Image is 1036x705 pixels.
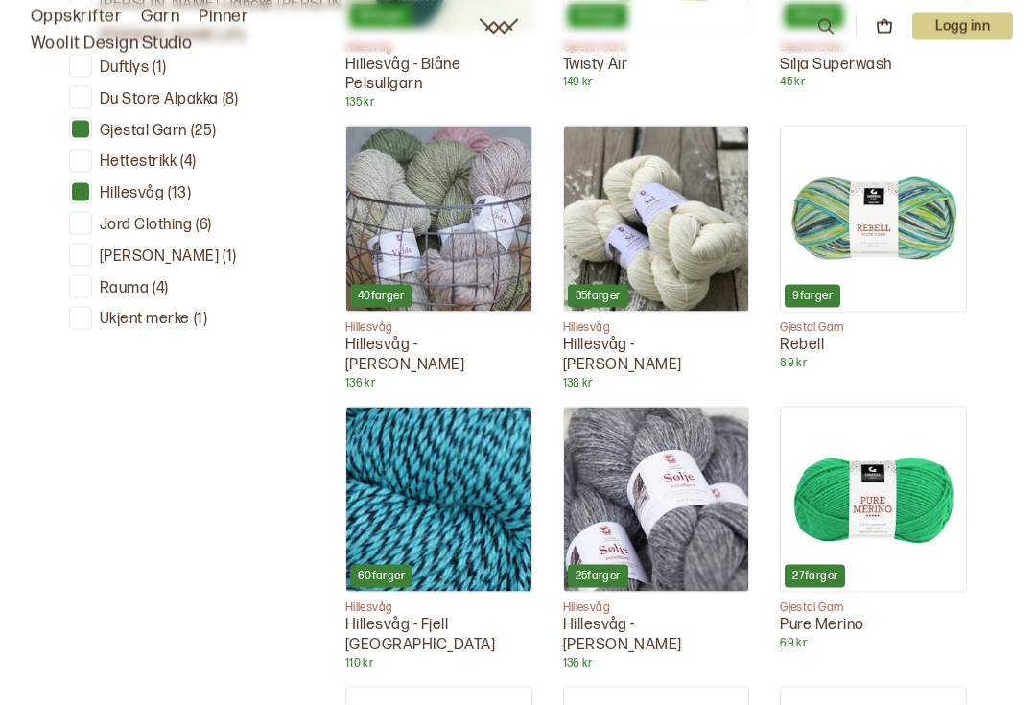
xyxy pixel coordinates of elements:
p: 136 kr [345,376,532,391]
p: Hillesvåg [563,320,750,336]
a: Garn [141,4,179,31]
p: Hillesvåg [345,320,532,336]
p: Hillesvåg [345,600,532,616]
p: Duftlys [100,59,149,79]
p: Rebell [780,336,967,356]
p: ( 4 ) [153,279,168,299]
p: Gjestal Garn [100,122,187,142]
p: Hillesvåg - Blåne Pelsullgarn [345,56,532,96]
p: Hillesvåg - [PERSON_NAME] [345,336,532,376]
p: ( 13 ) [168,184,191,204]
p: ( 4 ) [180,153,196,173]
p: Ukjent merke [100,310,190,330]
p: ( 8 ) [223,90,238,110]
p: ( 6 ) [196,216,211,236]
img: Hillesvåg - Fjell Sokkegarn [346,408,531,593]
img: Hillesvåg - Sol Lamullgarn [564,127,749,312]
p: Twisty Air [563,56,750,76]
p: ( 1 ) [194,310,207,330]
p: Rauma [100,279,149,299]
p: Hettestrikk [100,153,177,173]
p: Logg inn [912,13,1013,40]
p: 60 farger [358,569,405,584]
p: 45 kr [780,75,967,90]
a: Rebell9fargerGjestal GarnRebell89 kr [780,126,967,370]
p: 89 kr [780,356,967,371]
p: Hillesvåg - Fjell [GEOGRAPHIC_DATA] [345,616,532,656]
p: ( 1 ) [223,247,236,268]
p: Gjestal Garn [780,320,967,336]
a: Woolit Design Studio [31,31,193,58]
img: Pure Merino [781,408,966,593]
p: [PERSON_NAME] [100,247,219,268]
a: Pinner [199,4,248,31]
p: 136 kr [563,656,750,671]
img: Hillesvåg - Vidde Lamullgarn [346,127,531,312]
a: Oppskrifter [31,4,122,31]
p: 25 farger [576,569,621,584]
p: Hillesvåg [100,184,164,204]
p: ( 1 ) [153,59,166,79]
p: 149 kr [563,75,750,90]
p: Du Store Alpakka [100,90,219,110]
a: Hillesvåg - Sol Lamullgarn35fargerHillesvågHillesvåg - [PERSON_NAME]138 kr [563,126,750,390]
p: Hillesvåg - [PERSON_NAME] [563,616,750,656]
a: Woolit [480,19,518,35]
p: Gjestal Garn [780,600,967,616]
p: 40 farger [358,289,404,304]
p: Jord Clothing [100,216,192,236]
p: 9 farger [792,289,833,304]
p: 138 kr [563,376,750,391]
p: 35 farger [576,289,621,304]
a: Hillesvåg - Luna Lamullgarn25fargerHillesvågHillesvåg - [PERSON_NAME]136 kr [563,407,750,671]
p: ( 25 ) [191,122,217,142]
a: Hillesvåg - Vidde Lamullgarn40fargerHillesvågHillesvåg - [PERSON_NAME]136 kr [345,126,532,390]
a: Pure Merino27fargerGjestal GarnPure Merino69 kr [780,407,967,651]
button: User dropdown [912,13,1013,40]
img: Rebell [781,127,966,312]
p: 27 farger [792,569,837,584]
img: Hillesvåg - Luna Lamullgarn [564,408,749,593]
a: Hillesvåg - Fjell Sokkegarn60fargerHillesvågHillesvåg - Fjell [GEOGRAPHIC_DATA]110 kr [345,407,532,671]
p: 69 kr [780,636,967,651]
p: Hillesvåg [563,600,750,616]
p: Hillesvåg - [PERSON_NAME] [563,336,750,376]
p: Silja Superwash [780,56,967,76]
p: 135 kr [345,95,532,110]
p: 110 kr [345,656,532,671]
p: Pure Merino [780,616,967,636]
